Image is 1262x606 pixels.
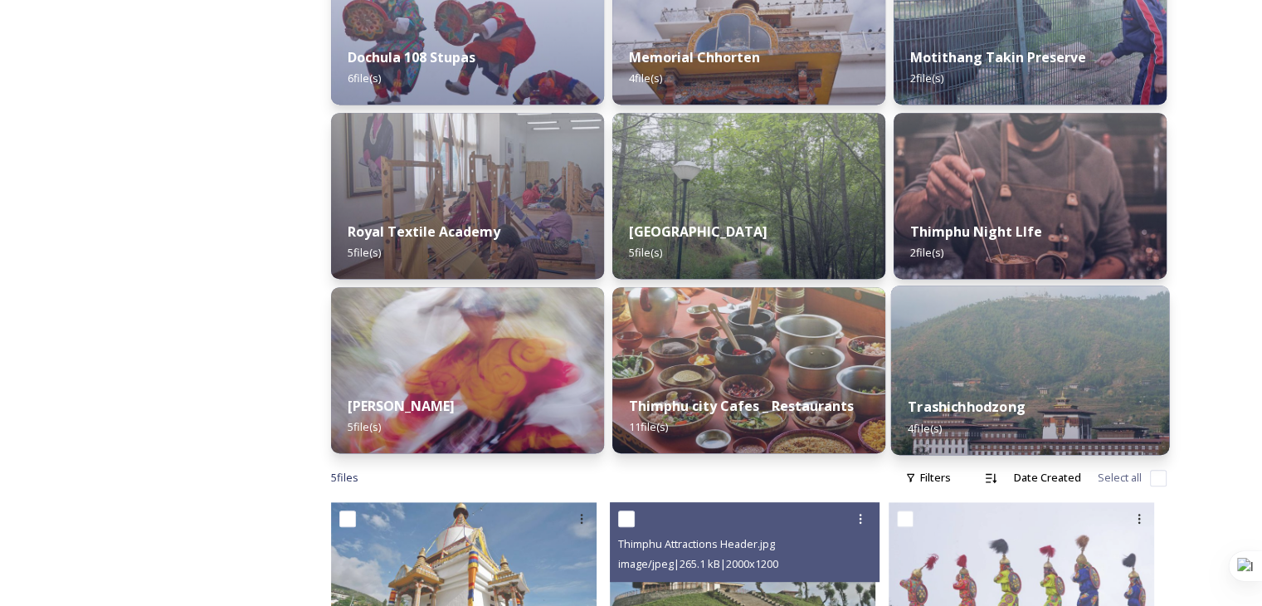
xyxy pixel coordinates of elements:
div: Filters [897,462,959,494]
span: 5 file(s) [348,419,381,434]
strong: [GEOGRAPHIC_DATA] [629,222,767,241]
img: tdzong5.jpg [891,286,1170,455]
strong: [PERSON_NAME] [348,397,455,415]
span: 5 file(s) [348,245,381,260]
span: 11 file(s) [629,419,668,434]
span: Thimphu Attractions Header.jpg [618,536,775,551]
strong: Trashichhodzong [908,398,1026,416]
strong: Dochula 108 Stupas [348,48,475,66]
strong: Memorial Chhorten [629,48,760,66]
span: 5 file(s) [629,245,662,260]
img: botanicalgarden5.jpg [612,113,885,279]
div: Date Created [1006,462,1089,494]
strong: Thimphu Night LIfe [910,222,1042,241]
span: 5 file s [331,470,358,486]
strong: Royal Textile Academy [348,222,500,241]
img: Thimphu%2520Tshechu5.jpg [331,287,604,453]
strong: Thimphu city Cafes _ Restaurants [629,397,854,415]
span: 4 file(s) [629,71,662,86]
span: 2 file(s) [910,71,943,86]
img: Thimphufood1.jpg [612,287,885,453]
strong: Motithang Takin Preserve [910,48,1086,66]
img: nightlife3.jpg [894,113,1167,279]
img: rta6.jpg [331,113,604,279]
span: 6 file(s) [348,71,381,86]
span: image/jpeg | 265.1 kB | 2000 x 1200 [618,556,778,571]
span: Select all [1098,470,1142,486]
span: 4 file(s) [908,420,942,435]
span: 2 file(s) [910,245,943,260]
